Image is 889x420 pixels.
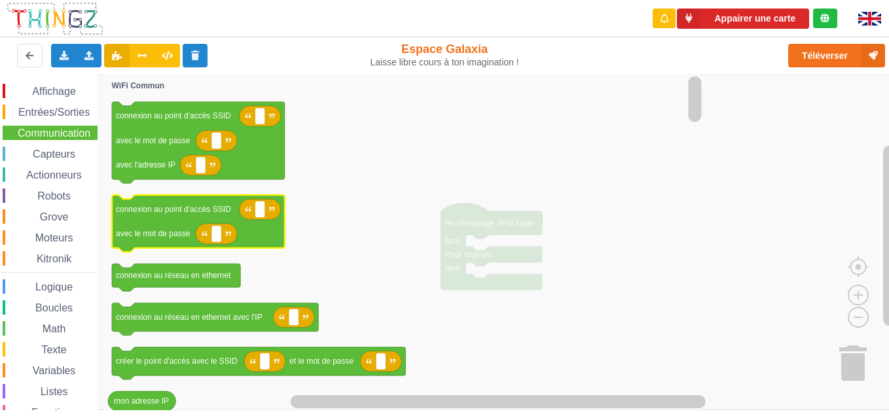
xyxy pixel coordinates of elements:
[6,1,104,36] img: thingz_logo.png
[30,86,77,97] span: Affichage
[116,136,190,145] text: avec le mot de passe
[35,190,73,201] span: Robots
[24,169,84,181] span: Actionneurs
[116,313,263,322] text: connexion au réseau en ethernet avec l'IP
[289,357,354,366] text: et le mot de passe
[116,271,231,280] text: connexion au réseau en ethernet
[369,42,520,68] div: Espace Galaxia
[38,211,71,222] span: Grove
[116,357,238,366] text: créer le point d'accès avec le SSID
[112,81,165,90] text: WiFi Commun
[16,107,92,118] span: Entrées/Sorties
[858,12,881,26] img: gb.png
[31,149,77,160] span: Capteurs
[116,229,190,238] text: avec le mot de passe
[16,128,92,139] span: Communication
[116,111,231,120] text: connexion au point d'accès SSID
[33,281,75,292] span: Logique
[31,365,78,376] span: Variables
[41,323,68,334] span: Math
[39,344,68,355] span: Texte
[33,302,75,313] span: Boucles
[369,57,520,68] div: Laisse libre cours à ton imagination !
[788,44,885,67] button: Téléverser
[677,9,809,29] button: Appairer une carte
[813,9,837,28] div: Tu es connecté au serveur de création de Thingz
[33,232,75,243] span: Moteurs
[39,386,70,397] span: Listes
[116,205,231,214] text: connexion au point d'accès SSID
[116,160,175,169] text: avec l'adresse IP
[29,407,79,418] span: Fonctions
[35,253,73,264] span: Kitronik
